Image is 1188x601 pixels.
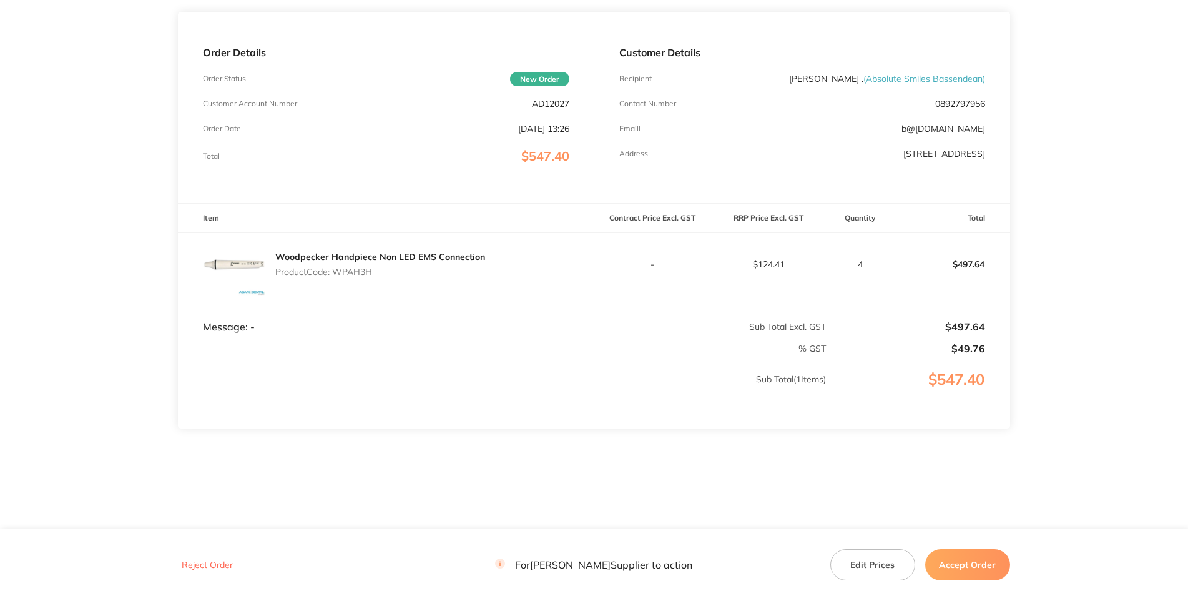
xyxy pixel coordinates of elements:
[203,47,569,58] p: Order Details
[894,249,1009,279] p: $497.64
[495,559,692,570] p: For [PERSON_NAME] Supplier to action
[203,124,241,133] p: Order Date
[595,259,710,269] p: -
[532,99,569,109] p: AD12027
[827,259,893,269] p: 4
[903,149,985,159] p: [STREET_ADDRESS]
[893,204,1010,233] th: Total
[521,148,569,164] span: $547.40
[619,99,676,108] p: Contact Number
[203,152,220,161] p: Total
[178,559,237,570] button: Reject Order
[178,204,594,233] th: Item
[901,123,985,134] a: b@[DOMAIN_NAME]
[863,73,985,84] span: ( Absolute Smiles Bassendean )
[203,99,297,108] p: Customer Account Number
[178,296,594,333] td: Message: -
[925,549,1010,580] button: Accept Order
[510,72,569,86] span: New Order
[619,74,652,83] p: Recipient
[711,259,826,269] p: $124.41
[710,204,827,233] th: RRP Price Excl. GST
[518,124,569,134] p: [DATE] 13:26
[203,74,246,83] p: Order Status
[827,321,984,332] p: $497.64
[595,322,827,332] p: Sub Total Excl. GST
[789,74,985,84] p: [PERSON_NAME] .
[830,549,915,580] button: Edit Prices
[179,344,826,354] p: % GST
[203,233,265,296] img: M3VsMnB5OA
[179,374,826,409] p: Sub Total ( 1 Items)
[619,149,648,158] p: Address
[619,124,641,133] p: Emaill
[594,204,710,233] th: Contract Price Excl. GST
[827,343,984,354] p: $49.76
[275,267,485,277] p: Product Code: WPAH3H
[935,99,985,109] p: 0892797956
[827,371,1009,414] p: $547.40
[275,251,485,262] a: Woodpecker Handpiece Non LED EMS Connection
[827,204,893,233] th: Quantity
[619,47,985,58] p: Customer Details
